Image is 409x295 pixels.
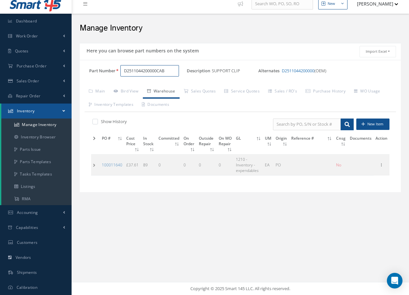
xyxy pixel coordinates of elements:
[1,143,72,156] a: Parts Issue
[17,240,38,245] span: Customers
[91,119,236,126] div: Show and not show all detail with stock
[16,18,37,24] span: Dashboard
[263,154,274,175] td: EA
[80,68,116,73] label: Part Number
[1,156,72,168] a: Parts Templates
[141,154,156,175] td: 89
[124,133,141,155] th: Cost Price
[212,65,243,77] span: SUPPORT CLIP
[301,85,350,99] a: Purchase History
[348,133,374,155] th: Documents
[234,133,263,155] th: GL
[274,133,289,155] th: Origin
[99,119,127,124] label: Show History
[124,154,141,175] td: £37.61
[1,104,72,119] a: Inventory
[157,154,182,175] td: 0
[109,85,143,99] a: Bird View
[350,85,385,99] a: WO Usage
[1,131,72,143] a: Inventory Browser
[1,119,72,131] a: Manage Inventory
[100,133,124,155] th: PO #
[1,168,72,180] a: Tasks Templates
[138,98,173,112] a: Documents
[15,48,29,54] span: Quotes
[102,162,122,168] a: 100011640
[16,255,31,260] span: Vendors
[16,225,38,230] span: Capabilities
[258,68,281,73] label: Alternates
[387,273,402,288] div: Open Intercom Messenger
[180,85,220,99] a: Sales Quotes
[17,108,35,114] span: Inventory
[17,270,37,275] span: Shipments
[220,85,264,99] a: Service Quotes
[274,154,289,175] td: PO
[17,285,37,290] span: Calibration
[334,133,348,155] th: Cnsg
[85,85,109,99] a: Main
[16,93,41,99] span: Repair Order
[17,210,38,215] span: Accounting
[197,133,217,155] th: Outside Repair
[360,46,396,57] button: Import Excel
[187,68,210,73] label: Description
[328,1,335,7] div: New
[17,78,39,84] span: Sales Order
[143,85,180,99] a: Warehouse
[182,133,197,155] th: On Order
[282,68,326,74] span: (OEM)
[336,162,341,168] span: No
[263,133,274,155] th: UM
[1,180,72,193] a: Listings
[182,154,197,175] td: 0
[217,154,234,175] td: 0
[197,154,217,175] td: 0
[17,63,47,69] span: Purchase Order
[289,133,334,155] th: Reference #
[80,23,401,33] h2: Manage Inventory
[85,98,138,112] a: Inventory Templates
[78,286,402,292] div: Copyright © 2025 Smart 145 LLC. All rights reserved.
[234,154,263,175] td: 1210 - Inventory - expendables
[217,133,234,155] th: On WO Repair
[1,193,72,205] a: RMA
[264,85,301,99] a: Sales / RO's
[273,119,341,130] input: Search by PO, S/N or Stock #
[16,33,38,39] span: Work Order
[374,133,389,155] th: Action
[282,68,314,74] a: D2511044200000
[356,119,389,130] button: New Item
[157,133,182,155] th: Committed
[85,46,199,54] h5: Here you can browse part numbers on the system
[141,133,156,155] th: In Stock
